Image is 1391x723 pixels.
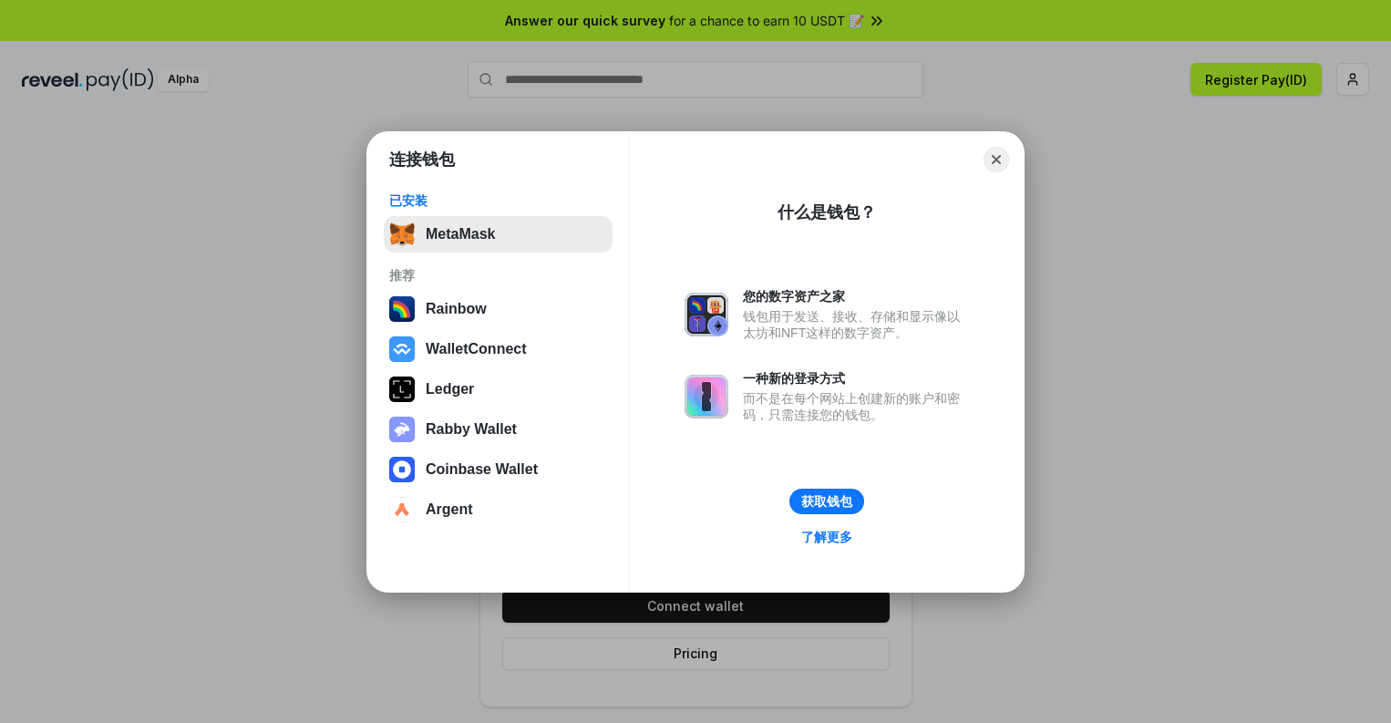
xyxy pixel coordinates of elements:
div: 了解更多 [801,529,852,545]
div: 钱包用于发送、接收、存储和显示像以太坊和NFT这样的数字资产。 [743,308,969,341]
div: Argent [426,501,473,518]
div: 推荐 [389,267,607,284]
div: 而不是在每个网站上创建新的账户和密码，只需连接您的钱包。 [743,390,969,423]
div: 一种新的登录方式 [743,370,969,387]
img: svg+xml,%3Csvg%20width%3D%22120%22%20height%3D%22120%22%20viewBox%3D%220%200%20120%20120%22%20fil... [389,296,415,322]
img: svg+xml,%3Csvg%20width%3D%2228%22%20height%3D%2228%22%20viewBox%3D%220%200%2028%2028%22%20fill%3D... [389,336,415,362]
img: svg+xml,%3Csvg%20xmlns%3D%22http%3A%2F%2Fwww.w3.org%2F2000%2Fsvg%22%20fill%3D%22none%22%20viewBox... [389,417,415,442]
img: svg+xml,%3Csvg%20fill%3D%22none%22%20height%3D%2233%22%20viewBox%3D%220%200%2035%2033%22%20width%... [389,222,415,247]
div: Rainbow [426,301,487,317]
div: 已安装 [389,192,607,209]
button: 获取钱包 [789,489,864,514]
div: 获取钱包 [801,493,852,510]
div: 什么是钱包？ [778,201,876,223]
button: Rainbow [384,291,613,327]
button: Ledger [384,371,613,408]
img: svg+xml,%3Csvg%20width%3D%2228%22%20height%3D%2228%22%20viewBox%3D%220%200%2028%2028%22%20fill%3D... [389,497,415,522]
div: Rabby Wallet [426,421,517,438]
div: MetaMask [426,226,495,243]
div: Coinbase Wallet [426,461,538,478]
div: WalletConnect [426,341,527,357]
div: Ledger [426,381,474,398]
button: Argent [384,491,613,528]
h1: 连接钱包 [389,149,455,170]
img: svg+xml,%3Csvg%20xmlns%3D%22http%3A%2F%2Fwww.w3.org%2F2000%2Fsvg%22%20fill%3D%22none%22%20viewBox... [685,293,728,336]
div: 您的数字资产之家 [743,288,969,305]
img: svg+xml,%3Csvg%20width%3D%2228%22%20height%3D%2228%22%20viewBox%3D%220%200%2028%2028%22%20fill%3D... [389,457,415,482]
button: Close [984,147,1009,172]
button: Coinbase Wallet [384,451,613,488]
button: Rabby Wallet [384,411,613,448]
button: MetaMask [384,216,613,253]
button: WalletConnect [384,331,613,367]
img: svg+xml,%3Csvg%20xmlns%3D%22http%3A%2F%2Fwww.w3.org%2F2000%2Fsvg%22%20width%3D%2228%22%20height%3... [389,377,415,402]
a: 了解更多 [790,525,863,549]
img: svg+xml,%3Csvg%20xmlns%3D%22http%3A%2F%2Fwww.w3.org%2F2000%2Fsvg%22%20fill%3D%22none%22%20viewBox... [685,375,728,418]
